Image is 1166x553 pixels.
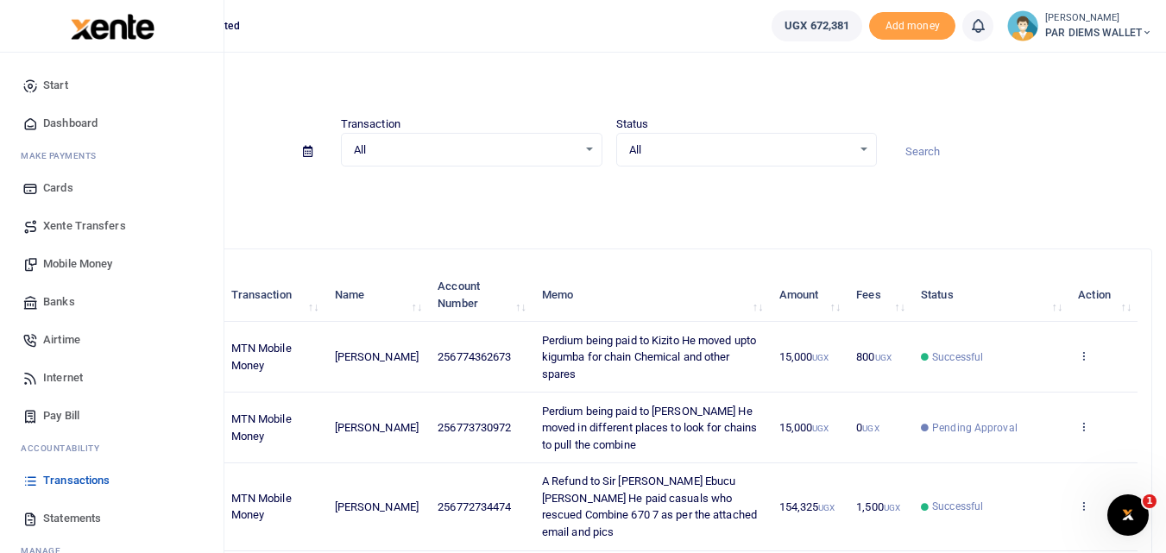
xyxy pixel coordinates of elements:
a: Cards [14,169,210,207]
th: Action: activate to sort column ascending [1068,268,1138,322]
span: countability [34,442,99,455]
span: ake Payments [29,149,97,162]
th: Fees: activate to sort column ascending [847,268,911,322]
small: UGX [818,503,835,512]
span: MTN Mobile Money [231,492,292,522]
a: Transactions [14,462,210,500]
th: Name: activate to sort column ascending [325,268,428,322]
a: Start [14,66,210,104]
span: PAR DIEMS WALLET [1045,25,1152,41]
span: 154,325 [779,500,835,513]
span: 256774362673 [438,350,511,363]
span: Airtime [43,331,80,349]
p: Download [66,187,1152,205]
span: UGX 672,381 [785,17,849,35]
a: Xente Transfers [14,207,210,245]
span: Start [43,77,68,94]
span: 256773730972 [438,421,511,434]
span: Perdium being paid to Kizito He moved upto kigumba for chain Chemical and other spares [542,334,756,380]
a: Pay Bill [14,397,210,435]
span: 256772734474 [438,500,511,513]
th: Amount: activate to sort column ascending [769,268,847,322]
small: UGX [812,353,829,362]
span: 0 [856,421,879,434]
span: A Refund to Sir [PERSON_NAME] Ebucu [PERSON_NAME] He paid casuals who rescued Combine 670 7 as pe... [542,474,757,538]
label: Status [616,116,649,133]
small: UGX [862,424,879,433]
img: logo-large [71,14,154,40]
span: MTN Mobile Money [231,412,292,443]
a: Airtime [14,321,210,359]
span: Internet [43,369,83,386]
th: Transaction: activate to sort column ascending [221,268,325,322]
a: Dashboard [14,104,210,142]
li: Toup your wallet [869,12,955,41]
a: Statements [14,500,210,537]
iframe: Intercom live chat [1107,494,1149,536]
span: [PERSON_NAME] [335,500,419,513]
li: Wallet ballance [765,10,869,41]
span: Banks [43,293,75,311]
span: Pay Bill [43,407,79,424]
a: Add money [869,18,955,31]
a: profile-user [PERSON_NAME] PAR DIEMS WALLET [1007,10,1152,41]
a: Internet [14,359,210,397]
li: Ac [14,435,210,462]
span: Statements [43,510,101,527]
span: Mobile Money [43,255,112,273]
span: Perdium being paid to [PERSON_NAME] He moved in different places to look for chains to pull the c... [542,405,757,451]
label: Transaction [341,116,400,133]
a: UGX 672,381 [772,10,862,41]
th: Account Number: activate to sort column ascending [428,268,533,322]
span: Successful [932,349,983,365]
small: UGX [884,503,900,512]
a: Banks [14,283,210,321]
span: MTN Mobile Money [231,342,292,372]
a: Mobile Money [14,245,210,283]
span: Dashboard [43,115,98,132]
input: Search [891,137,1152,167]
h4: Transactions [66,74,1152,93]
span: 800 [856,350,892,363]
span: [PERSON_NAME] [335,421,419,434]
span: 1 [1143,494,1157,508]
a: logo-small logo-large logo-large [69,19,154,32]
small: UGX [812,424,829,433]
th: Status: activate to sort column ascending [911,268,1068,322]
span: [PERSON_NAME] [335,350,419,363]
img: profile-user [1007,10,1038,41]
span: Xente Transfers [43,217,126,235]
span: Add money [869,12,955,41]
span: Successful [932,499,983,514]
span: Transactions [43,472,110,489]
th: Memo: activate to sort column ascending [533,268,770,322]
span: Cards [43,179,73,197]
span: All [629,141,853,159]
span: 15,000 [779,350,829,363]
small: [PERSON_NAME] [1045,11,1152,26]
span: All [354,141,577,159]
li: M [14,142,210,169]
small: UGX [875,353,892,362]
span: Pending Approval [932,420,1018,436]
span: 15,000 [779,421,829,434]
span: 1,500 [856,500,900,513]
